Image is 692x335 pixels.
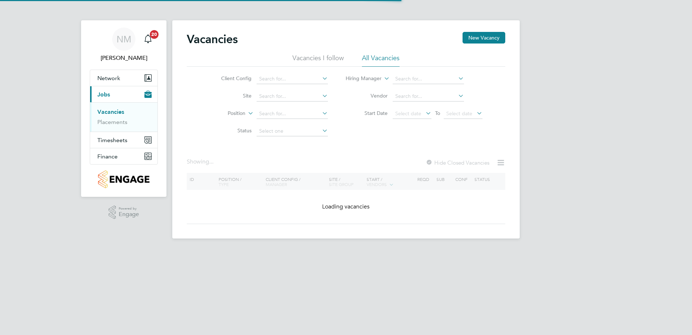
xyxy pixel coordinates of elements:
[446,110,472,117] span: Select date
[257,109,328,119] input: Search for...
[117,34,131,44] span: NM
[346,110,388,116] label: Start Date
[90,148,157,164] button: Finance
[90,170,158,188] a: Go to home page
[210,92,252,99] label: Site
[426,159,489,166] label: Hide Closed Vacancies
[362,54,400,67] li: All Vacancies
[463,32,505,44] button: New Vacancy
[90,28,158,62] a: NM[PERSON_NAME]
[81,20,166,197] nav: Main navigation
[210,75,252,82] label: Client Config
[187,158,215,166] div: Showing
[119,206,139,212] span: Powered by
[340,75,381,82] label: Hiring Manager
[109,206,139,219] a: Powered byEngage
[257,74,328,84] input: Search for...
[210,127,252,134] label: Status
[393,74,464,84] input: Search for...
[433,108,442,118] span: To
[97,119,127,125] a: Placements
[98,170,149,188] img: countryside-properties-logo-retina.png
[90,70,157,86] button: Network
[90,54,158,62] span: Nicola Meacham
[90,132,157,148] button: Timesheets
[209,158,214,165] span: ...
[292,54,344,67] li: Vacancies I follow
[97,75,120,82] span: Network
[346,92,388,99] label: Vendor
[393,91,464,102] input: Search for...
[97,153,118,160] span: Finance
[97,137,127,144] span: Timesheets
[90,86,157,102] button: Jobs
[97,108,124,115] a: Vacancies
[257,91,328,102] input: Search for...
[141,28,155,51] a: 20
[257,126,328,136] input: Select one
[90,102,157,132] div: Jobs
[204,110,245,117] label: Position
[97,91,110,98] span: Jobs
[119,211,139,218] span: Engage
[395,110,421,117] span: Select date
[187,32,238,46] h2: Vacancies
[150,30,159,39] span: 20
